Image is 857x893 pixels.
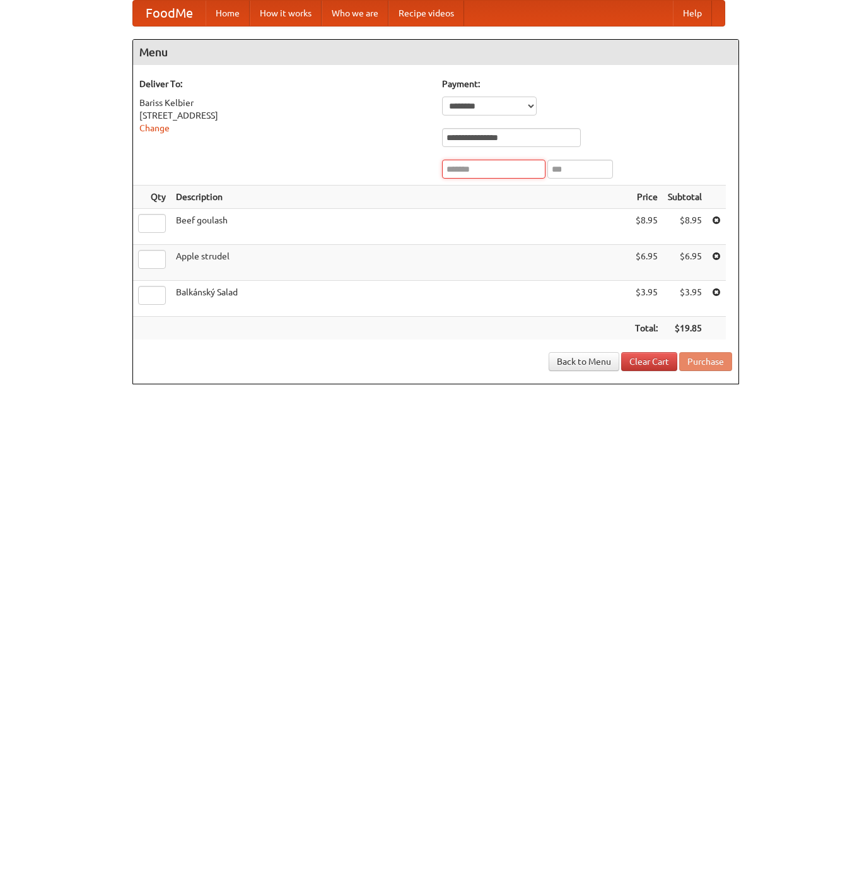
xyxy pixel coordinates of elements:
[663,209,707,245] td: $8.95
[679,352,732,371] button: Purchase
[549,352,619,371] a: Back to Menu
[206,1,250,26] a: Home
[621,352,677,371] a: Clear Cart
[630,245,663,281] td: $6.95
[133,186,171,209] th: Qty
[171,281,630,317] td: Balkánský Salad
[663,281,707,317] td: $3.95
[663,186,707,209] th: Subtotal
[139,123,170,133] a: Change
[171,186,630,209] th: Description
[139,78,429,90] h5: Deliver To:
[171,245,630,281] td: Apple strudel
[663,245,707,281] td: $6.95
[663,317,707,340] th: $19.85
[630,209,663,245] td: $8.95
[139,109,429,122] div: [STREET_ADDRESS]
[133,1,206,26] a: FoodMe
[673,1,712,26] a: Help
[388,1,464,26] a: Recipe videos
[630,317,663,340] th: Total:
[250,1,322,26] a: How it works
[171,209,630,245] td: Beef goulash
[630,186,663,209] th: Price
[630,281,663,317] td: $3.95
[133,40,738,65] h4: Menu
[322,1,388,26] a: Who we are
[139,97,429,109] div: Bariss Kelbier
[442,78,732,90] h5: Payment:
